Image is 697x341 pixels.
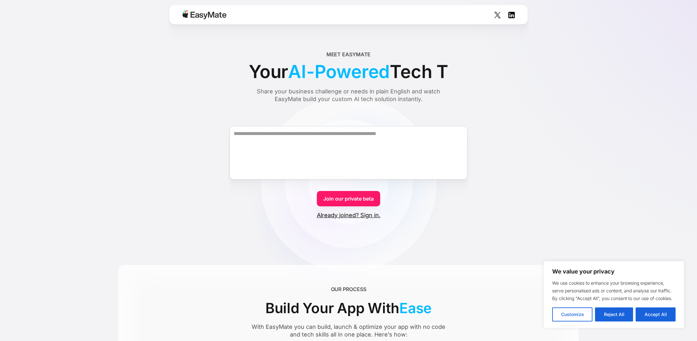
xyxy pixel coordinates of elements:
a: Join our private beta [317,191,380,206]
p: We value your privacy [552,268,676,275]
div: Meet EasyMate [326,51,371,58]
span: Ease [399,297,432,319]
div: We value your privacy [544,261,684,328]
button: Customize [552,307,592,321]
a: Already joined? Sign in. [317,211,380,219]
div: Build Your App With [265,297,432,319]
img: Social Icon [508,12,515,18]
div: With EasyMate you can build, launch & optimize your app with no code and tech skills all in one p... [247,323,450,338]
img: Social Icon [494,12,501,18]
div: Your [249,58,448,85]
img: Easymate logo [182,10,226,19]
button: Accept All [636,307,676,321]
span: Tech T [390,58,448,85]
form: Form [118,115,579,219]
button: Reject All [595,307,633,321]
p: We use cookies to enhance your browsing experience, serve personalised ads or content, and analys... [552,279,676,302]
span: AI-Powered [288,58,390,85]
div: OUR PROCESS [331,285,366,293]
div: Share your business challenge or needs in plain English and watch EasyMate build your custom AI t... [245,88,452,103]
